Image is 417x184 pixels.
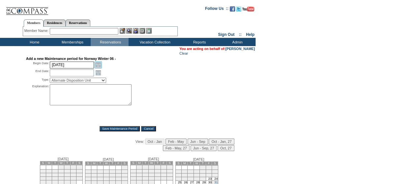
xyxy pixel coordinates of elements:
td: 23 [206,177,212,181]
td: 21 [130,177,136,180]
td: Admin [218,38,255,46]
td: 9 [85,173,91,177]
td: 5 [103,170,109,173]
td: F [115,162,121,165]
img: Reservations [139,28,145,34]
div: Begin Date: [26,61,49,68]
td: 10 [212,170,218,173]
a: 31 [214,181,218,184]
img: Subscribe to our YouTube Channel [242,7,254,12]
td: S [85,162,91,165]
td: S [122,162,128,165]
td: 24 [148,177,154,180]
td: 12 [161,170,166,173]
td: 11 [175,173,181,177]
a: Subscribe to our YouTube Channel [242,8,254,12]
input: Oct, 27 [218,145,234,151]
td: 12 [103,173,109,177]
td: Reservations [91,38,129,46]
td: 14 [115,173,121,177]
td: 6 [109,170,115,173]
img: b_calculator.gif [146,28,152,34]
td: 6 [167,165,173,170]
td: F [70,161,76,165]
td: 10 [148,170,154,173]
td: 8 [200,170,206,173]
td: 7 [194,170,199,173]
div: Member Name: [24,28,50,34]
input: Oct - Jan, 27 [209,139,234,145]
td: 15 [122,173,128,177]
img: b_edit.gif [120,28,125,34]
td: 1 [122,166,128,170]
td: W [103,162,109,165]
td: T [188,162,194,165]
td: 25 [76,177,82,180]
td: 27 [167,177,173,180]
td: S [167,161,173,165]
td: 24 [70,177,76,180]
td: 1 [200,166,206,170]
td: 4 [76,165,82,170]
td: 9 [142,170,148,173]
td: T [142,161,148,165]
span: View: [135,140,144,144]
td: 5 [40,170,46,173]
td: F [206,162,212,165]
td: 19 [161,173,166,177]
td: 8 [122,170,128,173]
a: Become our fan on Facebook [230,8,235,12]
td: T [52,161,58,165]
td: 4 [97,170,103,173]
td: 1 [58,165,64,170]
td: W [148,161,154,165]
a: Open the calendar popup. [95,69,102,76]
a: Follow us on Twitter [236,8,241,12]
td: M [91,162,97,165]
td: 10 [91,173,97,177]
input: Oct - Jan [145,139,164,145]
td: 4 [155,165,161,170]
td: 23 [64,177,70,180]
td: 21 [194,177,199,181]
td: S [175,162,181,165]
input: Jun - Sep [188,139,208,145]
td: Home [15,38,53,46]
td: 25 [155,177,161,180]
td: 18 [155,173,161,177]
img: Impersonate [133,28,138,34]
td: 5 [161,165,166,170]
td: 22 [200,177,206,181]
td: 16 [142,173,148,177]
td: T [97,162,103,165]
td: W [58,161,64,165]
td: 9 [64,170,70,173]
span: :: [239,32,242,37]
td: 13 [167,170,173,173]
td: Follow Us :: [205,6,228,13]
td: 2 [64,165,70,170]
td: 16 [64,173,70,177]
td: 9 [206,170,212,173]
div: Explanation: [26,84,49,121]
td: 14 [52,173,58,177]
td: 11 [97,173,103,177]
td: 15 [136,173,142,177]
td: 17 [212,173,218,177]
td: 23 [142,177,148,180]
td: S [130,161,136,165]
a: Members [24,19,44,27]
td: 14 [130,173,136,177]
td: 11 [76,170,82,173]
td: 15 [58,173,64,177]
strong: Add a new Maintenance period for Norway Winter 06 - [26,57,116,61]
input: Feb - May, 27 [163,145,190,151]
td: 13 [109,173,115,177]
img: Compass Home [6,2,48,15]
td: T [200,162,206,165]
td: M [46,161,52,165]
td: 8 [58,170,64,173]
td: 18 [76,173,82,177]
td: 2 [206,166,212,170]
a: Open the calendar popup. [95,61,102,68]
